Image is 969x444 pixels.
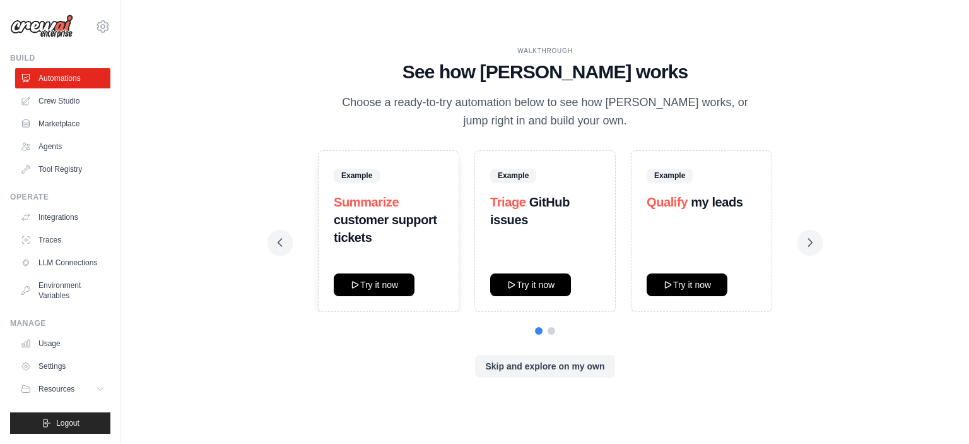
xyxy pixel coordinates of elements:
[647,169,693,183] span: Example
[15,136,110,157] a: Agents
[10,15,73,39] img: Logo
[334,195,399,209] span: Summarize
[15,68,110,88] a: Automations
[10,318,110,328] div: Manage
[490,195,570,227] strong: GitHub issues
[15,275,110,306] a: Environment Variables
[647,273,727,296] button: Try it now
[334,273,414,296] button: Try it now
[647,195,688,209] span: Qualify
[490,169,536,183] span: Example
[475,355,614,378] button: Skip and explore on my own
[15,159,110,179] a: Tool Registry
[278,61,813,83] h1: See how [PERSON_NAME] works
[38,384,74,394] span: Resources
[56,418,79,428] span: Logout
[15,230,110,250] a: Traces
[490,273,571,296] button: Try it now
[15,114,110,134] a: Marketplace
[278,46,813,56] div: WALKTHROUGH
[10,412,110,434] button: Logout
[10,192,110,202] div: Operate
[15,91,110,111] a: Crew Studio
[691,195,743,209] strong: my leads
[333,93,757,131] p: Choose a ready-to-try automation below to see how [PERSON_NAME] works, or jump right in and build...
[490,195,526,209] span: Triage
[334,213,437,244] strong: customer support tickets
[334,169,380,183] span: Example
[10,53,110,63] div: Build
[15,333,110,354] a: Usage
[15,253,110,273] a: LLM Connections
[15,356,110,376] a: Settings
[15,207,110,227] a: Integrations
[15,379,110,399] button: Resources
